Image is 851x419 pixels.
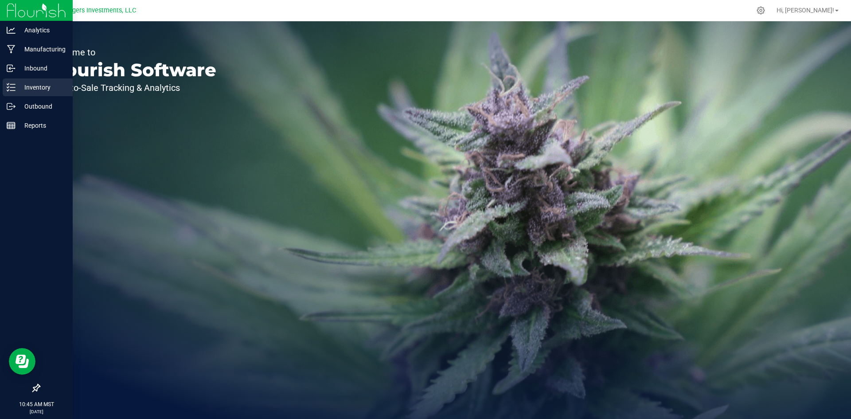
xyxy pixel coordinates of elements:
[16,101,69,112] p: Outbound
[48,61,216,79] p: Flourish Software
[16,63,69,74] p: Inbound
[7,45,16,54] inline-svg: Manufacturing
[7,26,16,35] inline-svg: Analytics
[777,7,834,14] span: Hi, [PERSON_NAME]!
[48,48,216,57] p: Welcome to
[16,25,69,35] p: Analytics
[7,64,16,73] inline-svg: Inbound
[16,82,69,93] p: Inventory
[7,83,16,92] inline-svg: Inventory
[16,44,69,55] p: Manufacturing
[755,6,766,15] div: Manage settings
[4,400,69,408] p: 10:45 AM MST
[4,408,69,415] p: [DATE]
[45,7,136,14] span: Life Changers Investments, LLC
[7,102,16,111] inline-svg: Outbound
[48,83,216,92] p: Seed-to-Sale Tracking & Analytics
[9,348,35,375] iframe: Resource center
[16,120,69,131] p: Reports
[7,121,16,130] inline-svg: Reports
